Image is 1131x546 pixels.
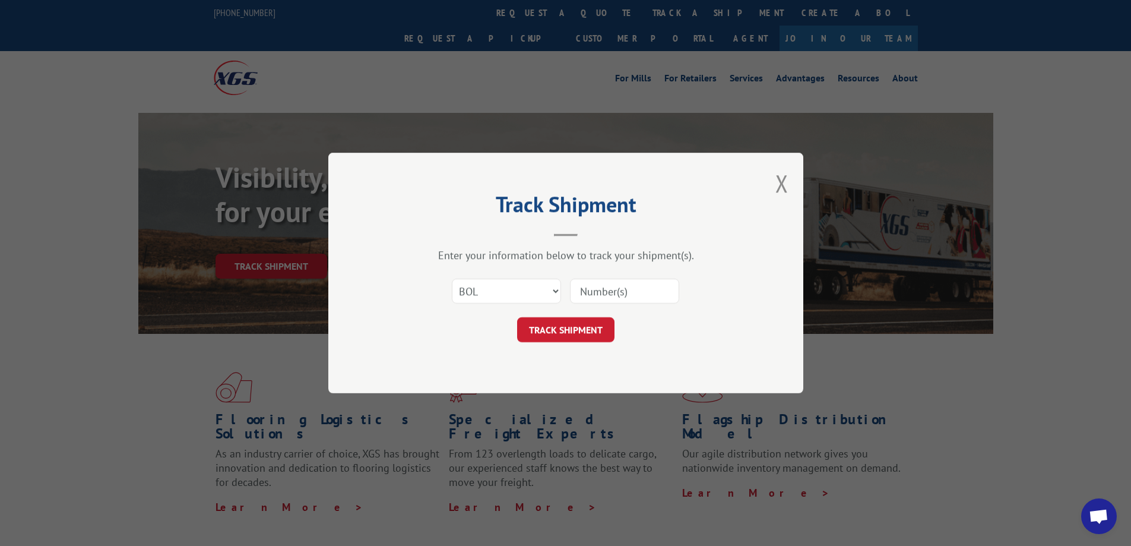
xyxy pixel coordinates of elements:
div: Open chat [1081,498,1117,534]
button: Close modal [775,168,788,199]
input: Number(s) [570,279,679,304]
div: Enter your information below to track your shipment(s). [388,248,744,262]
button: TRACK SHIPMENT [517,317,614,342]
h2: Track Shipment [388,196,744,219]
